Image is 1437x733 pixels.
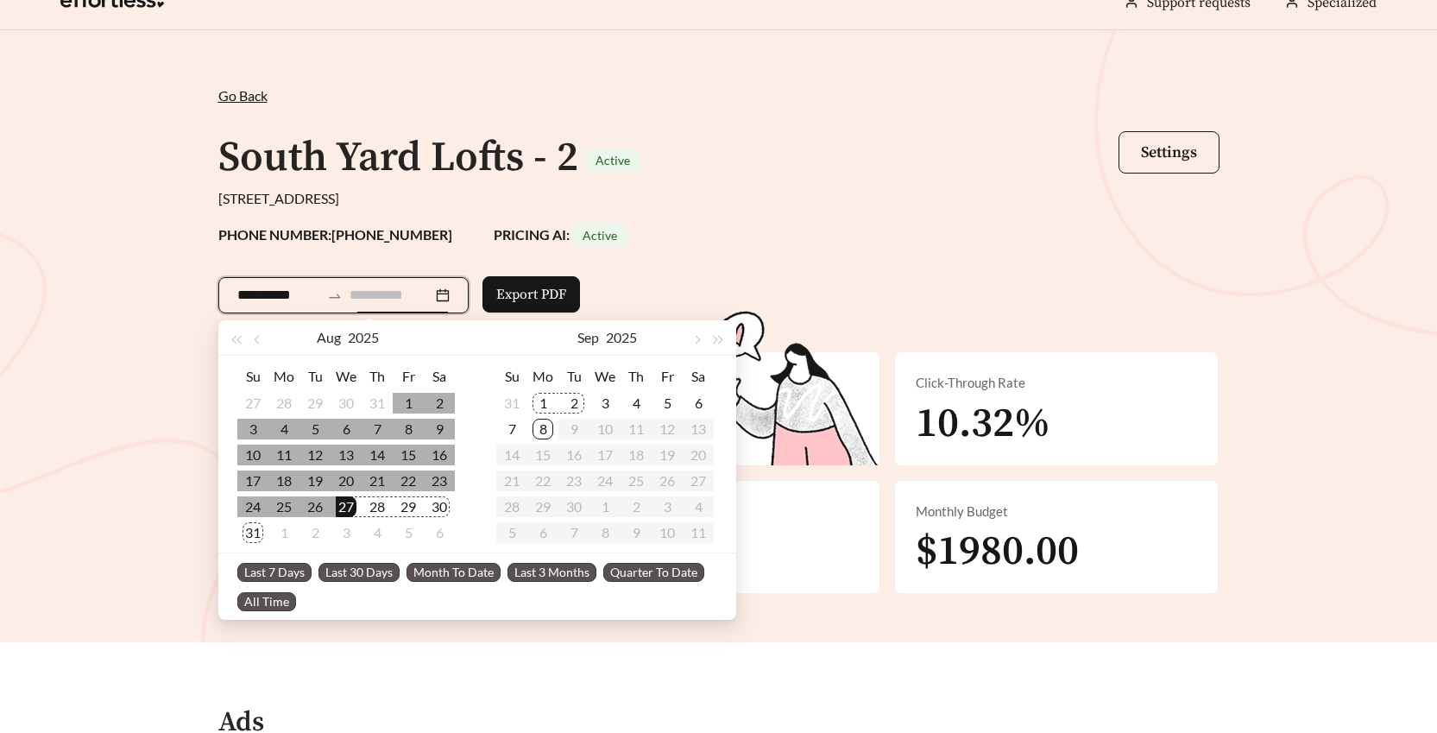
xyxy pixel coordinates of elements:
[527,416,558,442] td: 2025-09-08
[429,471,450,491] div: 23
[362,390,393,416] td: 2025-07-31
[274,419,294,439] div: 4
[589,390,621,416] td: 2025-09-03
[237,442,268,468] td: 2025-08-10
[424,416,455,442] td: 2025-08-09
[496,363,527,390] th: Su
[218,226,452,243] strong: PHONE NUMBER: [PHONE_NUMBER]
[429,445,450,465] div: 16
[274,496,294,517] div: 25
[393,494,424,520] td: 2025-08-29
[424,468,455,494] td: 2025-08-23
[652,390,683,416] td: 2025-09-05
[621,363,652,390] th: Th
[583,228,617,243] span: Active
[683,390,714,416] td: 2025-09-06
[237,563,312,582] span: Last 7 Days
[274,471,294,491] div: 18
[331,416,362,442] td: 2025-08-06
[496,416,527,442] td: 2025-09-07
[527,390,558,416] td: 2025-09-01
[494,226,627,243] strong: PRICING AI:
[243,496,263,517] div: 24
[299,520,331,546] td: 2025-09-02
[299,363,331,390] th: Tu
[331,494,362,520] td: 2025-08-27
[336,445,356,465] div: 13
[317,320,341,355] button: Aug
[268,442,299,468] td: 2025-08-11
[331,363,362,390] th: We
[362,520,393,546] td: 2025-09-04
[501,419,522,439] div: 7
[393,520,424,546] td: 2025-09-05
[268,520,299,546] td: 2025-09-01
[527,363,558,390] th: Mo
[429,419,450,439] div: 9
[336,393,356,414] div: 30
[482,276,580,313] button: Export PDF
[318,563,400,582] span: Last 30 Days
[367,445,388,465] div: 14
[398,522,419,543] div: 5
[362,468,393,494] td: 2025-08-21
[305,496,325,517] div: 26
[299,442,331,468] td: 2025-08-12
[916,502,1197,521] div: Monthly Budget
[367,522,388,543] div: 4
[496,284,566,305] span: Export PDF
[237,592,296,611] span: All Time
[589,363,621,390] th: We
[595,393,615,414] div: 3
[268,468,299,494] td: 2025-08-18
[305,419,325,439] div: 5
[268,416,299,442] td: 2025-08-04
[429,393,450,414] div: 2
[558,390,589,416] td: 2025-09-02
[916,373,1197,393] div: Click-Through Rate
[398,445,419,465] div: 15
[336,522,356,543] div: 3
[533,419,553,439] div: 8
[299,468,331,494] td: 2025-08-19
[336,419,356,439] div: 6
[362,416,393,442] td: 2025-08-07
[327,288,343,304] span: swap-right
[577,320,599,355] button: Sep
[362,494,393,520] td: 2025-08-28
[336,496,356,517] div: 27
[424,390,455,416] td: 2025-08-02
[218,87,268,104] span: Go Back
[348,320,379,355] button: 2025
[336,471,356,491] div: 20
[243,522,263,543] div: 31
[367,393,388,414] div: 31
[683,363,714,390] th: Sa
[268,363,299,390] th: Mo
[558,363,589,390] th: Tu
[327,288,343,303] span: to
[237,363,268,390] th: Su
[243,419,263,439] div: 3
[331,390,362,416] td: 2025-07-30
[424,494,455,520] td: 2025-08-30
[362,363,393,390] th: Th
[916,526,1079,578] span: $1980.00
[501,393,522,414] div: 31
[268,390,299,416] td: 2025-07-28
[299,390,331,416] td: 2025-07-29
[916,398,1050,450] span: 10.32%
[393,468,424,494] td: 2025-08-22
[274,522,294,543] div: 1
[237,494,268,520] td: 2025-08-24
[299,416,331,442] td: 2025-08-05
[237,390,268,416] td: 2025-07-27
[393,442,424,468] td: 2025-08-15
[424,442,455,468] td: 2025-08-16
[393,363,424,390] th: Fr
[367,419,388,439] div: 7
[657,393,678,414] div: 5
[496,390,527,416] td: 2025-08-31
[688,393,709,414] div: 6
[237,520,268,546] td: 2025-08-31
